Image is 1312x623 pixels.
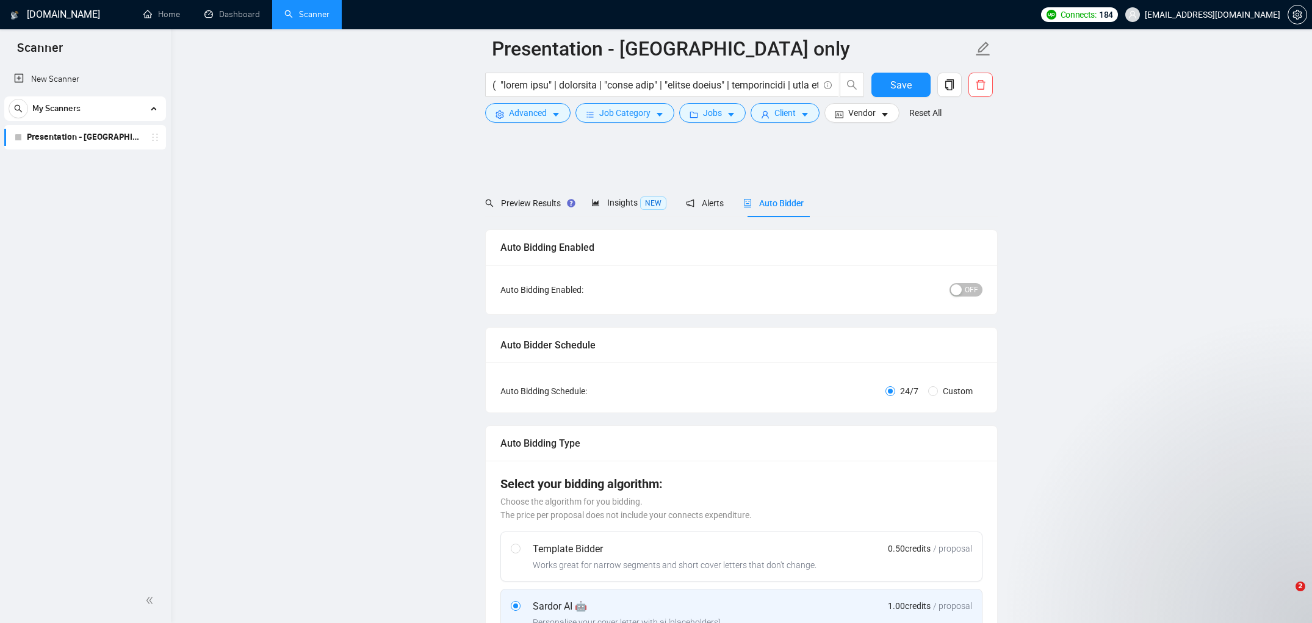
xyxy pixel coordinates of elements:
span: caret-down [801,110,809,119]
li: My Scanners [4,96,166,149]
span: holder [150,132,160,142]
span: Client [774,106,796,120]
span: Custom [938,384,978,398]
div: Tooltip anchor [566,198,577,209]
span: bars [586,110,594,119]
span: setting [496,110,504,119]
div: Auto Bidding Enabled: [500,283,661,297]
span: Job Category [599,106,651,120]
h4: Select your bidding algorithm: [500,475,982,492]
li: New Scanner [4,67,166,92]
span: folder [690,110,698,119]
span: copy [938,79,961,90]
span: Choose the algorithm for you bidding. The price per proposal does not include your connects expen... [500,497,752,520]
button: search [840,73,864,97]
a: Presentation - [GEOGRAPHIC_DATA] only [27,125,143,149]
div: Auto Bidding Type [500,426,982,461]
button: Save [871,73,931,97]
span: OFF [965,283,978,297]
span: / proposal [933,600,972,612]
span: Jobs [703,106,722,120]
span: Auto Bidder [743,198,804,208]
span: robot [743,199,752,207]
span: Vendor [848,106,876,120]
button: copy [937,73,962,97]
button: userClientcaret-down [751,103,820,123]
span: area-chart [591,198,600,207]
span: NEW [640,196,666,210]
div: Auto Bidding Enabled [500,230,982,265]
button: setting [1288,5,1307,24]
a: dashboardDashboard [204,9,260,20]
div: Auto Bidding Schedule: [500,384,661,398]
button: idcardVendorcaret-down [824,103,899,123]
div: Auto Bidder Schedule [500,328,982,362]
span: 2 [1296,582,1305,591]
img: logo [10,5,19,25]
span: 1.00 credits [888,599,931,613]
span: Alerts [686,198,724,208]
button: barsJob Categorycaret-down [575,103,674,123]
iframe: Intercom live chat [1271,582,1300,611]
span: info-circle [824,81,832,89]
span: Connects: [1061,8,1097,21]
div: Template Bidder [533,542,816,556]
span: / proposal [933,542,972,555]
span: Insights [591,198,666,207]
span: idcard [835,110,843,119]
span: search [9,104,27,113]
a: searchScanner [284,9,330,20]
button: folderJobscaret-down [679,103,746,123]
span: Advanced [509,106,547,120]
button: settingAdvancedcaret-down [485,103,571,123]
span: double-left [145,594,157,607]
span: Preview Results [485,198,572,208]
span: 184 [1099,8,1113,21]
div: Works great for narrow segments and short cover letters that don't change. [533,559,816,571]
span: 24/7 [895,384,923,398]
span: search [485,199,494,207]
span: Save [890,77,912,93]
span: caret-down [881,110,889,119]
a: homeHome [143,9,180,20]
span: caret-down [655,110,664,119]
span: My Scanners [32,96,81,121]
input: Search Freelance Jobs... [492,77,818,93]
button: search [9,99,28,118]
span: caret-down [727,110,735,119]
div: Sardor AI 🤖 [533,599,720,614]
a: setting [1288,10,1307,20]
span: notification [686,199,694,207]
span: Scanner [7,39,73,65]
a: New Scanner [14,67,156,92]
span: user [761,110,770,119]
img: upwork-logo.png [1047,10,1056,20]
span: edit [975,41,991,57]
span: delete [969,79,992,90]
span: caret-down [552,110,560,119]
a: Reset All [909,106,942,120]
span: user [1128,10,1137,19]
span: search [840,79,863,90]
button: delete [968,73,993,97]
input: Scanner name... [492,34,973,64]
span: 0.50 credits [888,542,931,555]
